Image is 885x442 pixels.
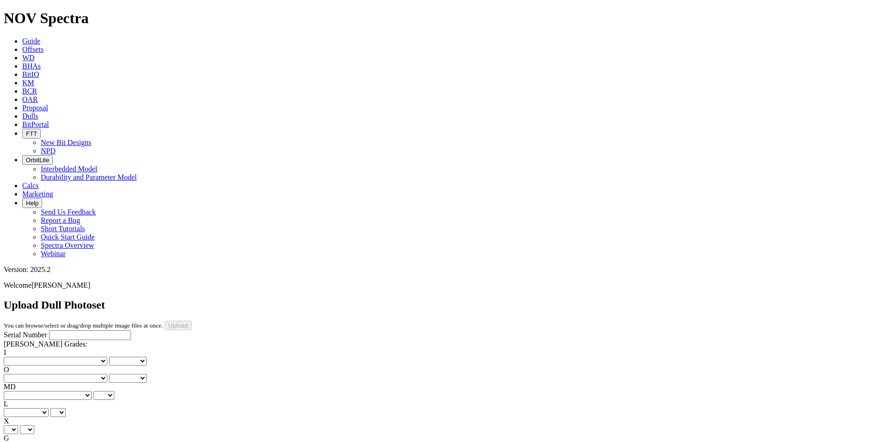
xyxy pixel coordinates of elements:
label: X [4,417,9,425]
small: You can browse/select or drag/drop multiple image files at once. [4,322,163,329]
label: Serial Number [4,331,47,339]
button: FTT [22,129,41,139]
h1: NOV Spectra [4,10,881,27]
a: Guide [22,37,40,45]
button: OrbitLite [22,155,53,165]
a: Spectra Overview [41,241,94,249]
span: Help [26,200,38,207]
a: Offsets [22,45,44,53]
p: Welcome [4,281,881,290]
a: Webinar [41,250,66,258]
a: Quick Start Guide [41,233,94,241]
a: BitIQ [22,70,39,78]
div: [PERSON_NAME] Grades: [4,340,881,348]
a: Marketing [22,190,53,198]
label: I [4,348,6,356]
span: FTT [26,130,37,137]
a: BCR [22,87,37,95]
h2: Upload Dull Photoset [4,299,881,311]
div: Version: 2025.2 [4,265,881,274]
span: OrbitLite [26,157,49,164]
a: BHAs [22,62,41,70]
span: [PERSON_NAME] [31,281,90,289]
a: Send Us Feedback [41,208,96,216]
a: WD [22,54,35,62]
a: NPD [41,147,56,155]
a: Calcs [22,182,39,189]
a: Report a Bug [41,216,80,224]
input: Upload [165,321,192,330]
a: Interbedded Model [41,165,97,173]
a: Proposal [22,104,48,112]
label: O [4,366,9,373]
label: MD [4,383,16,391]
label: G [4,434,9,442]
button: Help [22,198,42,208]
label: L [4,400,8,408]
a: Durability and Parameter Model [41,173,137,181]
a: Short Tutorials [41,225,85,233]
a: Dulls [22,112,38,120]
a: BitPortal [22,120,49,128]
a: KM [22,79,34,87]
a: New Bit Designs [41,139,91,146]
a: OAR [22,95,38,103]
